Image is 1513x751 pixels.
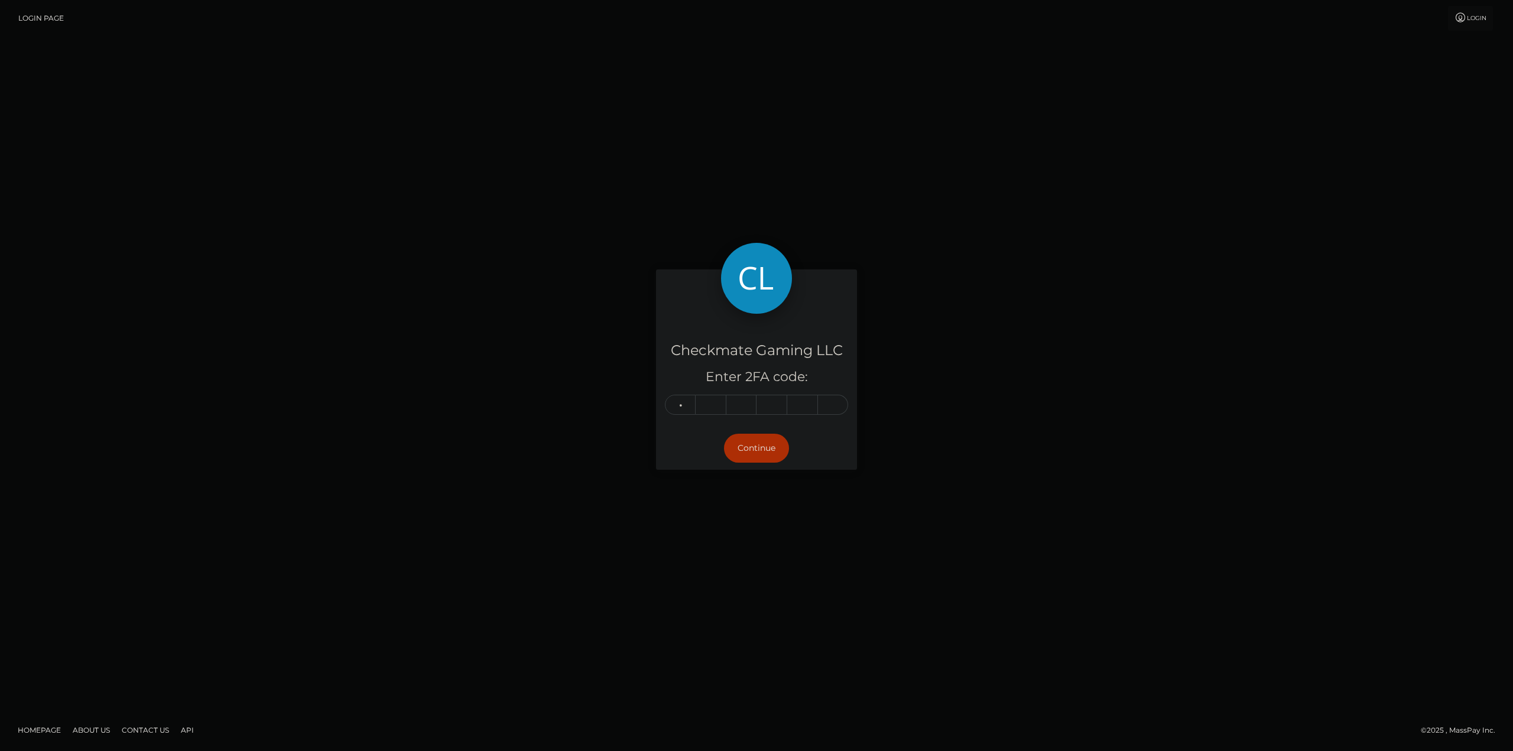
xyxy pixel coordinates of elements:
h4: Checkmate Gaming LLC [665,340,848,361]
div: © 2025 , MassPay Inc. [1421,724,1504,737]
a: About Us [68,721,115,739]
img: Checkmate Gaming LLC [721,243,792,314]
a: Homepage [13,721,66,739]
a: Contact Us [117,721,174,739]
a: API [176,721,199,739]
button: Continue [724,434,789,463]
a: Login [1448,6,1493,31]
h5: Enter 2FA code: [665,368,848,386]
a: Login Page [18,6,64,31]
